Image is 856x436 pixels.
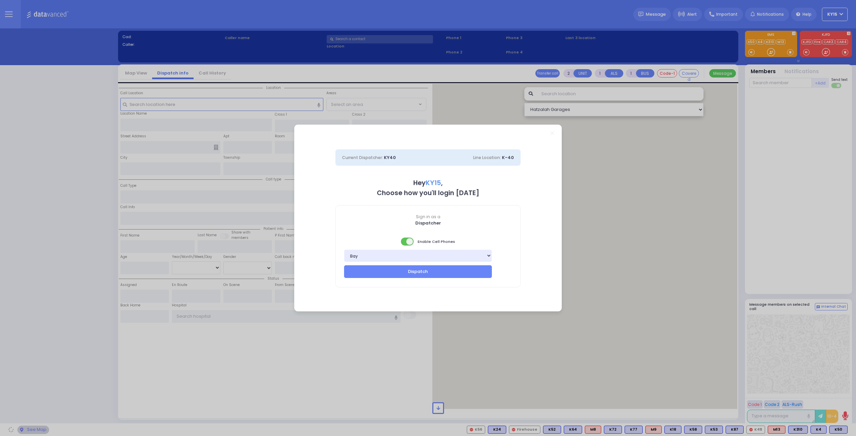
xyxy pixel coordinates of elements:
b: Choose how you'll login [DATE] [377,188,479,197]
span: K-40 [502,154,514,161]
a: Close [550,131,554,135]
button: Dispatch [344,265,492,278]
span: KY40 [384,154,396,161]
span: Enable Cell Phones [401,237,455,246]
span: KY15 [426,178,441,187]
span: Current Dispatcher: [342,155,383,160]
b: Hey , [413,178,443,187]
span: Sign in as a [336,214,520,220]
b: Dispatcher [415,220,441,226]
span: Line Location: [473,155,501,160]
